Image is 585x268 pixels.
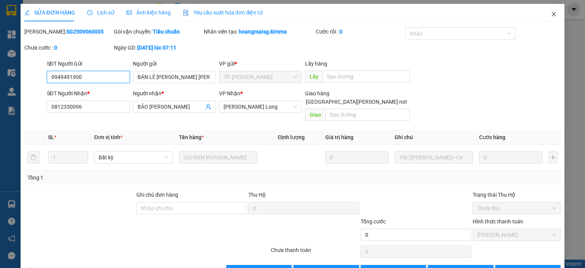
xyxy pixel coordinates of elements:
span: Thu Hộ [248,192,266,198]
button: plus [548,151,558,164]
span: Chuyển khoản [477,229,556,241]
div: SĐT Người Nhận [47,89,130,98]
div: Chưa cước : [24,43,112,52]
div: [PERSON_NAME]: [24,27,112,36]
span: Lấy hàng [305,61,327,67]
th: Ghi chú [392,130,476,145]
span: Yêu cầu xuất hóa đơn điện tử [183,10,263,16]
b: SG2509060005 [66,29,104,35]
label: Ghi chú đơn hàng [136,192,178,198]
span: Bất kỳ [99,152,168,163]
span: Lịch sử [87,10,114,16]
span: Giá trị hàng [325,134,353,140]
span: Lấy [305,71,323,83]
div: Tổng: 1 [27,173,226,182]
div: Nhân viên tạo: [204,27,314,36]
span: Cước hàng [479,134,505,140]
span: clock-circle [87,10,93,15]
input: VD: Bàn, Ghế [179,151,257,164]
span: SỬA ĐƠN HÀNG [24,10,75,16]
b: [DATE] lúc 07:11 [137,45,176,51]
input: 0 [479,151,542,164]
div: Ngày GD: [114,43,202,52]
input: Dọc đường [325,109,410,121]
div: Trạng thái Thu Hộ [473,191,561,199]
span: Vĩnh Long [224,101,297,112]
span: SL [48,134,54,140]
span: user-add [205,104,211,110]
span: VP Nhận [219,90,240,96]
input: Dọc đường [323,71,410,83]
div: VP gửi [219,59,302,68]
div: Người nhận [133,89,216,98]
span: Ảnh kiện hàng [126,10,171,16]
span: [GEOGRAPHIC_DATA][PERSON_NAME] nơi [303,98,410,106]
span: picture [126,10,132,15]
input: Ghi Chú [395,151,473,164]
div: Người gửi [133,59,216,68]
div: Cước rồi : [316,27,404,36]
b: hoangmaisg.kimma [239,29,287,35]
span: Tên hàng [179,134,204,140]
span: close [551,11,557,17]
span: Giao hàng [305,90,329,96]
button: delete [27,151,40,164]
input: 0 [325,151,388,164]
b: Tiêu chuẩn [153,29,180,35]
div: SĐT Người Gửi [47,59,130,68]
span: Tổng cước [361,218,386,225]
span: Đơn vị tính [94,134,123,140]
span: Giao [305,109,325,121]
img: icon [183,10,189,16]
span: Định lượng [278,134,305,140]
b: 0 [54,45,57,51]
span: TP. Hồ Chí Minh [224,71,297,83]
b: 0 [339,29,342,35]
label: Hình thức thanh toán [473,218,523,225]
button: Close [543,4,564,25]
div: Chưa thanh toán [270,246,360,259]
span: Chưa thu [477,202,556,214]
input: Ghi chú đơn hàng [136,202,247,214]
span: edit [24,10,30,15]
div: Gói vận chuyển: [114,27,202,36]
